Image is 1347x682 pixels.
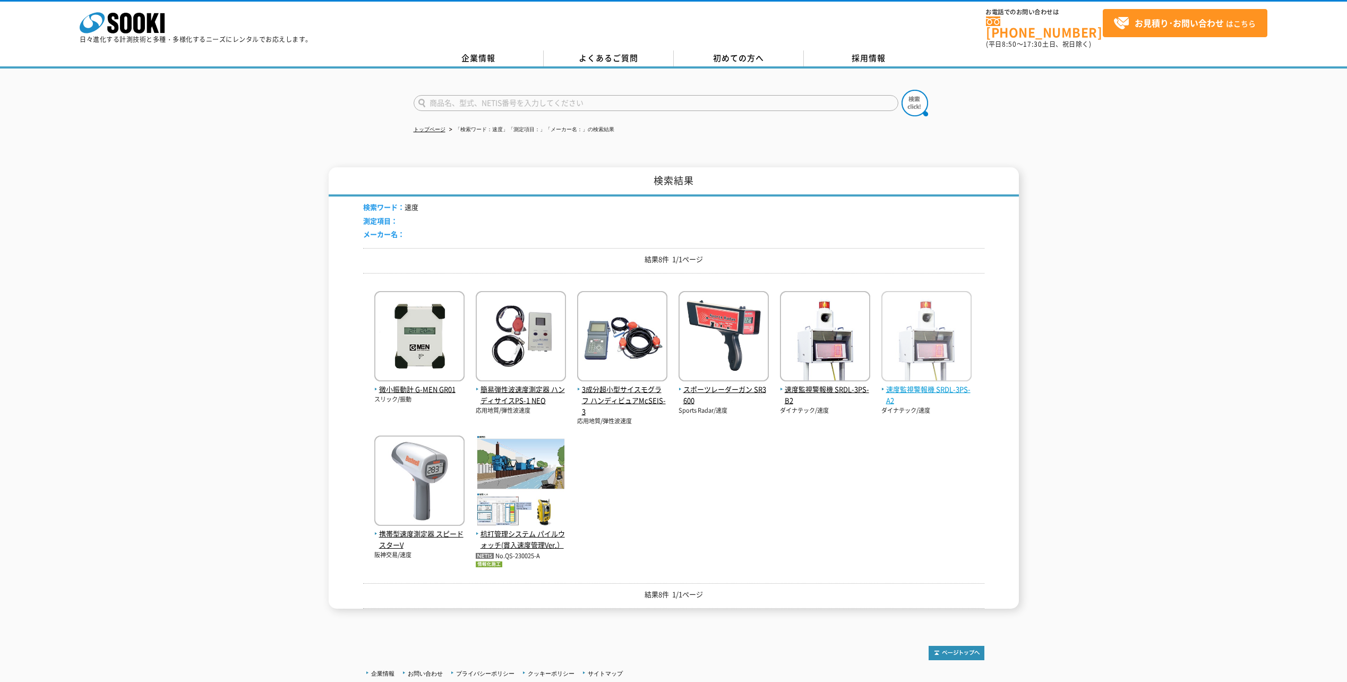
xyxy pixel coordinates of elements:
[447,124,614,135] li: 「検索ワード：速度」「測定項目：」「メーカー名：」の検索結果
[374,517,465,550] a: 携帯型速度測定器 スピードスターV
[929,646,984,660] img: トップページへ
[363,202,418,213] li: 速度
[1002,39,1017,49] span: 8:50
[374,551,465,560] p: 阪神交易/速度
[363,589,984,600] p: 結果8件 1/1ページ
[577,384,667,417] span: 3成分超小型サイスモグラフ ハンディビュアMcSEIS-3
[414,95,898,111] input: 商品名、型式、NETIS番号を入力してください
[881,373,972,406] a: 速度監視警報機 SRDL-3PS-A2
[408,670,443,677] a: お問い合わせ
[476,561,502,567] img: 情報化施工
[476,551,566,562] p: No.QS-230025-A
[577,291,667,384] img: ハンディビュアMcSEIS-3
[577,373,667,417] a: 3成分超小型サイスモグラフ ハンディビュアMcSEIS-3
[713,52,764,64] span: 初めての方へ
[780,406,870,415] p: ダイナテック/速度
[374,291,465,384] img: G-MEN GR01
[986,16,1103,38] a: [PHONE_NUMBER]
[1113,15,1256,31] span: はこちら
[881,406,972,415] p: ダイナテック/速度
[679,373,769,406] a: スポーツレーダーガン SR3600
[363,202,405,212] span: 検索ワード：
[476,373,566,406] a: 簡易弾性波速度測定器 ハンディサイスPS-1 NEO
[80,36,312,42] p: 日々進化する計測技術と多種・多様化するニーズにレンタルでお応えします。
[804,50,934,66] a: 採用情報
[329,167,1019,197] h1: 検索結果
[476,528,566,551] span: 杭打管理システム パイルウォッチ(貫入速度管理Ver.）
[476,291,566,384] img: ハンディサイスPS-1 NEO
[679,406,769,415] p: Sports Radar/速度
[363,216,398,226] span: 測定項目：
[374,384,465,395] span: 微小振動計 G-MEN GR01
[476,517,566,550] a: 杭打管理システム パイルウォッチ(貫入速度管理Ver.）
[528,670,574,677] a: クッキーポリシー
[374,395,465,404] p: スリック/振動
[679,291,769,384] img: SR3600
[414,50,544,66] a: 企業情報
[374,528,465,551] span: 携帯型速度測定器 スピードスターV
[881,384,972,406] span: 速度監視警報機 SRDL-3PS-A2
[371,670,394,677] a: 企業情報
[679,384,769,406] span: スポーツレーダーガン SR3600
[881,291,972,384] img: SRDL-3PS-A2
[363,254,984,265] p: 結果8件 1/1ページ
[588,670,623,677] a: サイトマップ
[414,126,445,132] a: トップページ
[577,417,667,426] p: 応用地質/弾性波速度
[1023,39,1042,49] span: 17:30
[780,384,870,406] span: 速度監視警報機 SRDL-3PS-B2
[674,50,804,66] a: 初めての方へ
[1103,9,1267,37] a: お見積り･お問い合わせはこちら
[476,436,566,528] img: 杭打管理システム パイルウォッチ(貫入速度管理Ver.）
[780,291,870,384] img: SRDL-3PS-B2
[374,373,465,395] a: 微小振動計 G-MEN GR01
[780,373,870,406] a: 速度監視警報機 SRDL-3PS-B2
[363,229,405,239] span: メーカー名：
[902,90,928,116] img: btn_search.png
[476,406,566,415] p: 応用地質/弾性波速度
[986,9,1103,15] span: お電話でのお問い合わせは
[1135,16,1224,29] strong: お見積り･お問い合わせ
[476,384,566,406] span: 簡易弾性波速度測定器 ハンディサイスPS-1 NEO
[544,50,674,66] a: よくあるご質問
[456,670,514,677] a: プライバシーポリシー
[986,39,1091,49] span: (平日 ～ 土日、祝日除く)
